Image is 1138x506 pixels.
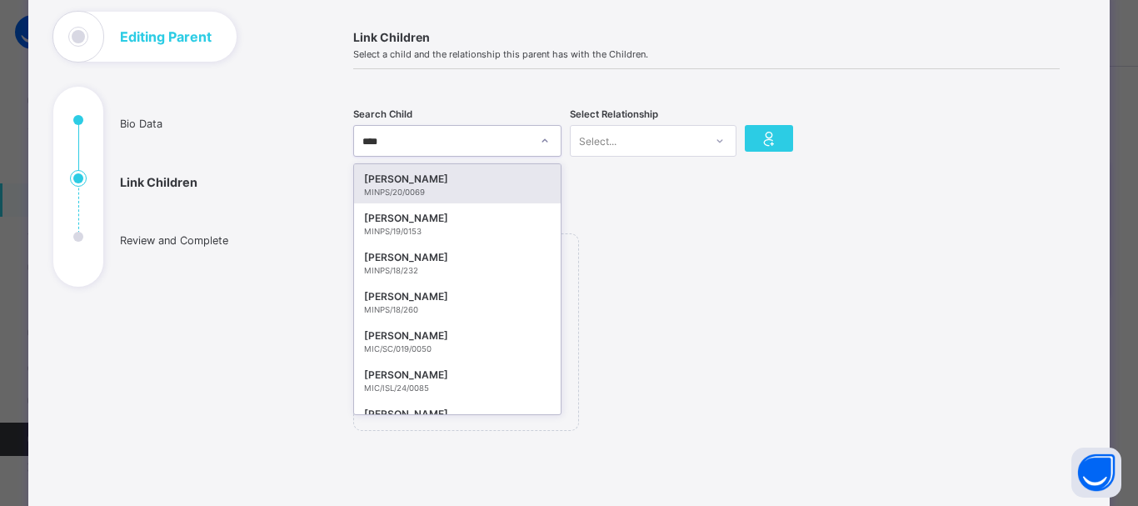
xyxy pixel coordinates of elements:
div: [PERSON_NAME] [364,171,551,188]
div: Select... [579,125,616,157]
span: Select a child and the relationship this parent has with the Children. [353,48,1060,60]
div: MIC/SC/019/0050 [364,344,551,353]
div: MINPS/18/232 [364,266,551,275]
div: [PERSON_NAME] [364,249,551,266]
div: [PERSON_NAME] [364,328,551,344]
div: [PERSON_NAME] [364,406,551,423]
span: Search Child [353,108,412,120]
button: Open asap [1071,448,1121,498]
div: [PERSON_NAME] [364,288,551,305]
div: MINPS/20/0069 [364,188,551,197]
div: [PERSON_NAME] [364,210,551,227]
span: Link Children [353,30,1060,44]
div: MIC/ISL/24/0085 [364,383,551,393]
div: MINPS/19/0153 [364,227,551,236]
h1: Editing Parent [120,30,212,43]
span: Select Relationship [570,108,658,120]
div: [PERSON_NAME] [364,367,551,383]
div: MINPS/18/260 [364,305,551,314]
